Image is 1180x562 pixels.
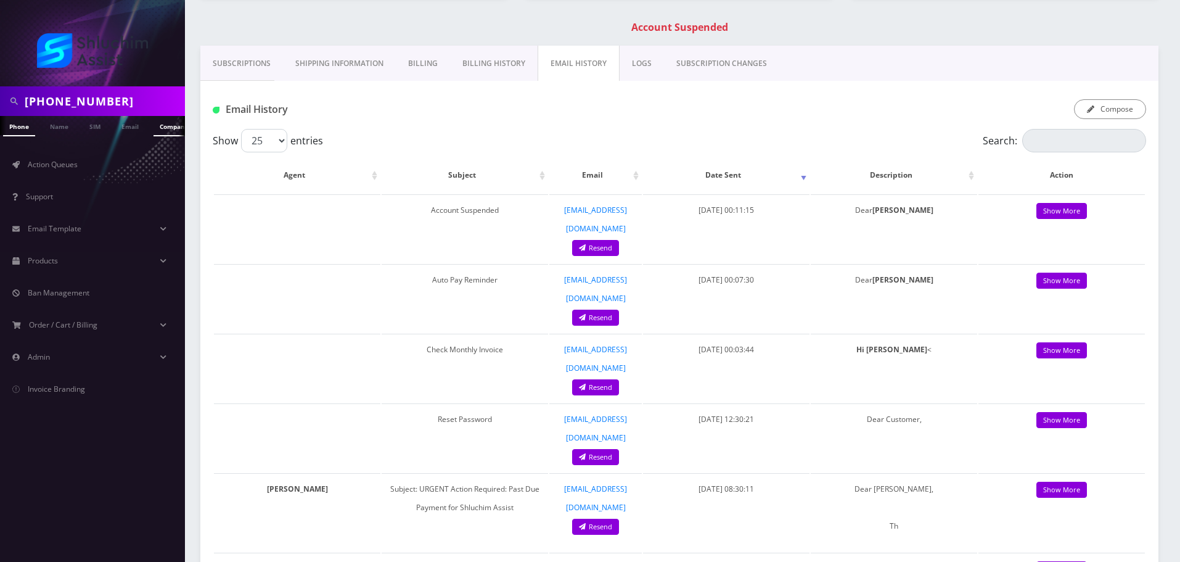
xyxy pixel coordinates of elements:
[538,46,620,81] a: EMAIL HISTORY
[26,191,53,202] span: Support
[699,484,754,494] span: [DATE] 08:30:11
[564,414,627,443] a: [EMAIL_ADDRESS][DOMAIN_NAME]
[1036,482,1087,498] a: Show More
[817,271,971,289] p: Dear
[572,449,619,466] a: Resend
[28,352,50,362] span: Admin
[28,159,78,170] span: Action Queues
[382,403,548,472] td: Reset Password
[37,33,148,68] img: Shluchim Assist
[699,275,754,285] span: [DATE] 00:07:30
[28,255,58,266] span: Products
[572,519,619,535] a: Resend
[382,334,548,402] td: Check Monthly Invoice
[213,129,323,152] label: Show entries
[643,157,809,193] th: Date Sent: activate to sort column ascending
[28,384,85,394] span: Invoice Branding
[154,116,195,136] a: Company
[620,46,664,81] a: LOGS
[811,157,977,193] th: Description: activate to sort column ascending
[699,344,754,355] span: [DATE] 00:03:44
[664,46,779,81] a: SUBSCRIPTION CHANGES
[572,379,619,396] a: Resend
[214,157,380,193] th: Agent: activate to sort column ascending
[200,46,283,81] a: Subscriptions
[25,89,182,113] input: Search in Company
[396,46,450,81] a: Billing
[817,480,971,535] p: Dear [PERSON_NAME], Th
[872,205,933,215] strong: [PERSON_NAME]
[1036,203,1087,220] a: Show More
[983,129,1146,152] label: Search:
[817,410,971,429] p: Dear Customer,
[699,414,754,424] span: [DATE] 12:30:21
[382,473,548,552] td: Subject: URGENT Action Required: Past Due Payment for Shluchim Assist
[28,223,81,234] span: Email Template
[213,104,512,115] h1: Email History
[699,205,754,215] span: [DATE] 00:11:15
[450,46,538,81] a: Billing History
[564,275,627,304] a: [EMAIL_ADDRESS][DOMAIN_NAME]
[1036,342,1087,359] a: Show More
[203,22,1155,33] h1: Account Suspended
[1022,129,1146,152] input: Search:
[29,320,97,330] span: Order / Cart / Billing
[283,46,396,81] a: Shipping Information
[872,275,933,285] strong: [PERSON_NAME]
[1074,99,1146,119] button: Compose
[817,201,971,220] p: Dear
[1036,273,1087,289] a: Show More
[44,116,75,135] a: Name
[115,116,145,135] a: Email
[572,310,619,326] a: Resend
[564,484,627,513] a: [EMAIL_ADDRESS][DOMAIN_NAME]
[241,129,287,152] select: Showentries
[978,157,1145,193] th: Action
[817,341,971,359] p: <
[28,287,89,298] span: Ban Management
[382,194,548,263] td: Account Suspended
[1036,412,1087,429] a: Show More
[564,344,627,373] a: [EMAIL_ADDRESS][DOMAIN_NAME]
[267,484,328,494] strong: [PERSON_NAME]
[83,116,107,135] a: SIM
[549,157,642,193] th: Email: activate to sort column ascending
[382,157,548,193] th: Subject: activate to sort column ascending
[564,205,627,234] a: [EMAIL_ADDRESS][DOMAIN_NAME]
[382,264,548,333] td: Auto Pay Reminder
[856,344,927,355] strong: Hi [PERSON_NAME]
[3,116,35,136] a: Phone
[572,240,619,257] a: Resend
